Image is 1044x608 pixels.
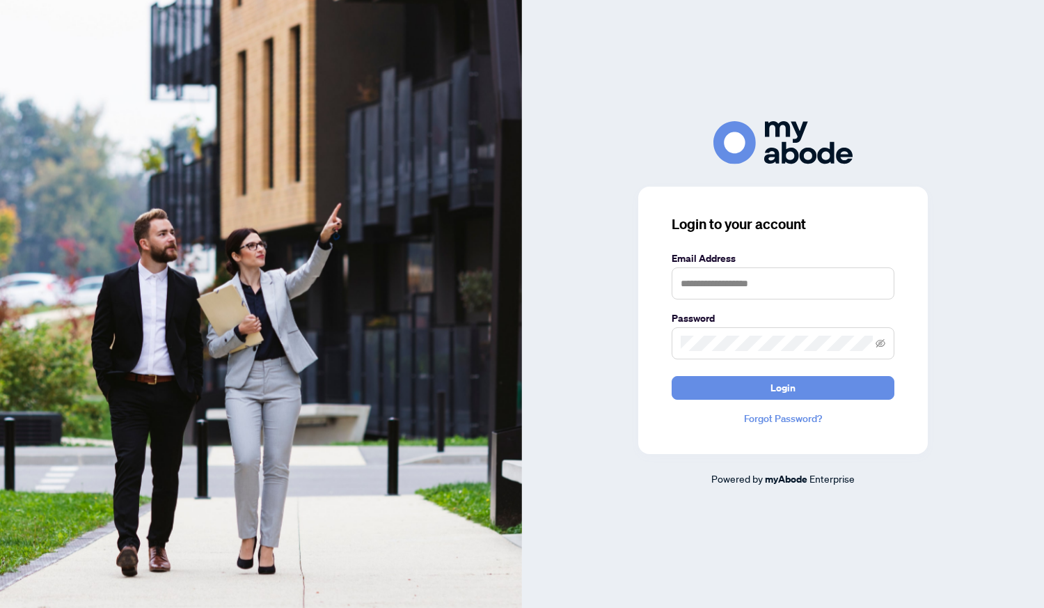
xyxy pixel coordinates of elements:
[770,377,796,399] span: Login
[876,338,885,348] span: eye-invisible
[809,472,855,485] span: Enterprise
[672,376,894,400] button: Login
[672,251,894,266] label: Email Address
[672,215,894,234] h3: Login to your account
[765,471,807,487] a: myAbode
[672,311,894,326] label: Password
[713,121,853,164] img: ma-logo
[711,472,763,485] span: Powered by
[672,411,894,426] a: Forgot Password?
